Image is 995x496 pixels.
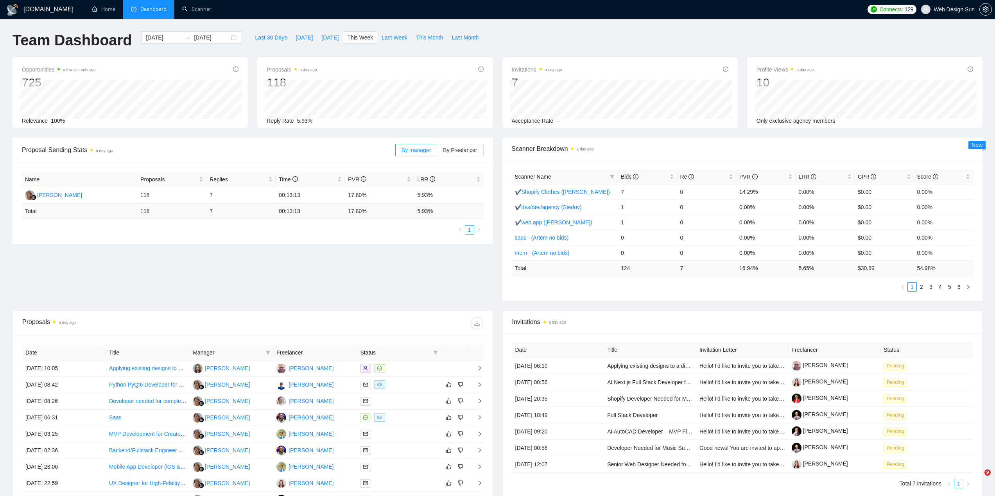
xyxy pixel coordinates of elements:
[884,411,907,419] span: Pending
[22,204,137,219] td: Total
[456,429,465,439] button: dislike
[300,68,317,72] time: a day ago
[289,380,333,389] div: [PERSON_NAME]
[515,250,570,256] a: mern - (Artem no bids)
[739,174,758,180] span: PVR
[205,364,250,372] div: [PERSON_NAME]
[6,4,19,16] img: logo
[206,204,276,219] td: 7
[914,199,973,215] td: 0.00%
[276,447,333,453] a: IS[PERSON_NAME]
[137,172,206,187] th: Proposals
[345,204,414,219] td: 17.80 %
[792,460,848,467] a: [PERSON_NAME]
[363,382,368,387] span: mail
[276,480,333,486] a: JP[PERSON_NAME]
[193,381,250,387] a: MC[PERSON_NAME]
[545,68,562,72] time: a day ago
[131,6,136,12] span: dashboard
[446,480,452,486] span: like
[979,6,992,13] a: setting
[289,413,333,422] div: [PERSON_NAME]
[884,428,910,434] a: Pending
[267,118,294,124] span: Reply Rate
[377,366,382,371] span: message
[723,66,728,72] span: info-circle
[917,282,926,292] li: 2
[621,174,638,180] span: Bids
[444,429,454,439] button: like
[264,347,272,358] span: filter
[289,479,333,487] div: [PERSON_NAME]
[954,479,963,488] a: 1
[289,430,333,438] div: [PERSON_NAME]
[884,395,910,401] a: Pending
[577,147,594,151] time: a day ago
[879,5,903,14] span: Connects:
[63,68,95,72] time: a few seconds ago
[923,7,929,12] span: user
[206,172,276,187] th: Replies
[185,34,191,41] span: swap-right
[140,175,197,184] span: Proposals
[22,65,96,74] span: Opportunities
[205,397,250,405] div: [PERSON_NAME]
[193,463,250,469] a: MC[PERSON_NAME]
[796,68,814,72] time: a day ago
[618,199,677,215] td: 1
[792,394,801,403] img: c1gYzaiHUxzr9pyMKNIHxZ8zNyqQY9LeMr9TiodOxNT0d-ipwb5dqWQRi3NaJcazU8
[276,414,333,420] a: IS[PERSON_NAME]
[964,282,973,292] button: right
[618,184,677,199] td: 7
[109,480,229,486] a: UX Designer for High-Fidelity Web App Prototype
[512,75,562,90] div: 7
[796,184,855,199] td: 0.00%
[22,118,48,124] span: Relevance
[792,426,801,436] img: c1gL6zrSnaLfgYKYkFATEphuZ1VZNvXqd9unVblrKUqv_id2bBPzeby3fquoX2mwdg
[465,225,474,235] li: 1
[193,396,203,406] img: MC
[206,187,276,204] td: 7
[109,464,253,470] a: Mobile App Developer (iOS & Android) – Watch Selling App
[13,31,132,50] h1: Team Dashboard
[757,118,835,124] span: Only exclusive agency members
[792,361,801,371] img: c1pZJS8kLbrTMT8S6mlGyAY1_-cwt7w-mHy4hEAlKaYqn0LChNapOLa6Rq74q1bNfe
[607,412,658,418] a: Full Stack Developer
[447,31,483,44] button: Last Month
[276,463,333,469] a: IT[PERSON_NAME]
[432,347,439,358] span: filter
[884,427,907,436] span: Pending
[345,187,414,204] td: 17.80%
[917,283,926,291] a: 2
[109,431,251,437] a: MVP Development for Creator-Restaurant Community App
[446,447,452,453] span: like
[265,350,270,355] span: filter
[677,184,737,199] td: 0
[417,176,435,183] span: LRR
[416,33,443,42] span: This Month
[193,380,203,390] img: MC
[276,446,286,455] img: IS
[199,450,204,455] img: gigradar-bm.png
[871,174,876,179] span: info-circle
[927,283,935,291] a: 3
[871,6,877,13] img: upwork-logo.png
[291,31,317,44] button: [DATE]
[855,199,914,215] td: $0.00
[945,283,954,291] a: 5
[855,215,914,230] td: $0.00
[182,6,211,13] a: searchScanner
[267,75,317,90] div: 118
[884,444,907,452] span: Pending
[474,225,484,235] li: Next Page
[430,176,435,182] span: info-circle
[377,31,412,44] button: Last Week
[936,282,945,292] li: 4
[292,176,298,182] span: info-circle
[855,230,914,245] td: $0.00
[884,378,907,387] span: Pending
[736,184,796,199] td: 14.29%
[25,190,35,200] img: MC
[688,174,694,179] span: info-circle
[884,394,907,403] span: Pending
